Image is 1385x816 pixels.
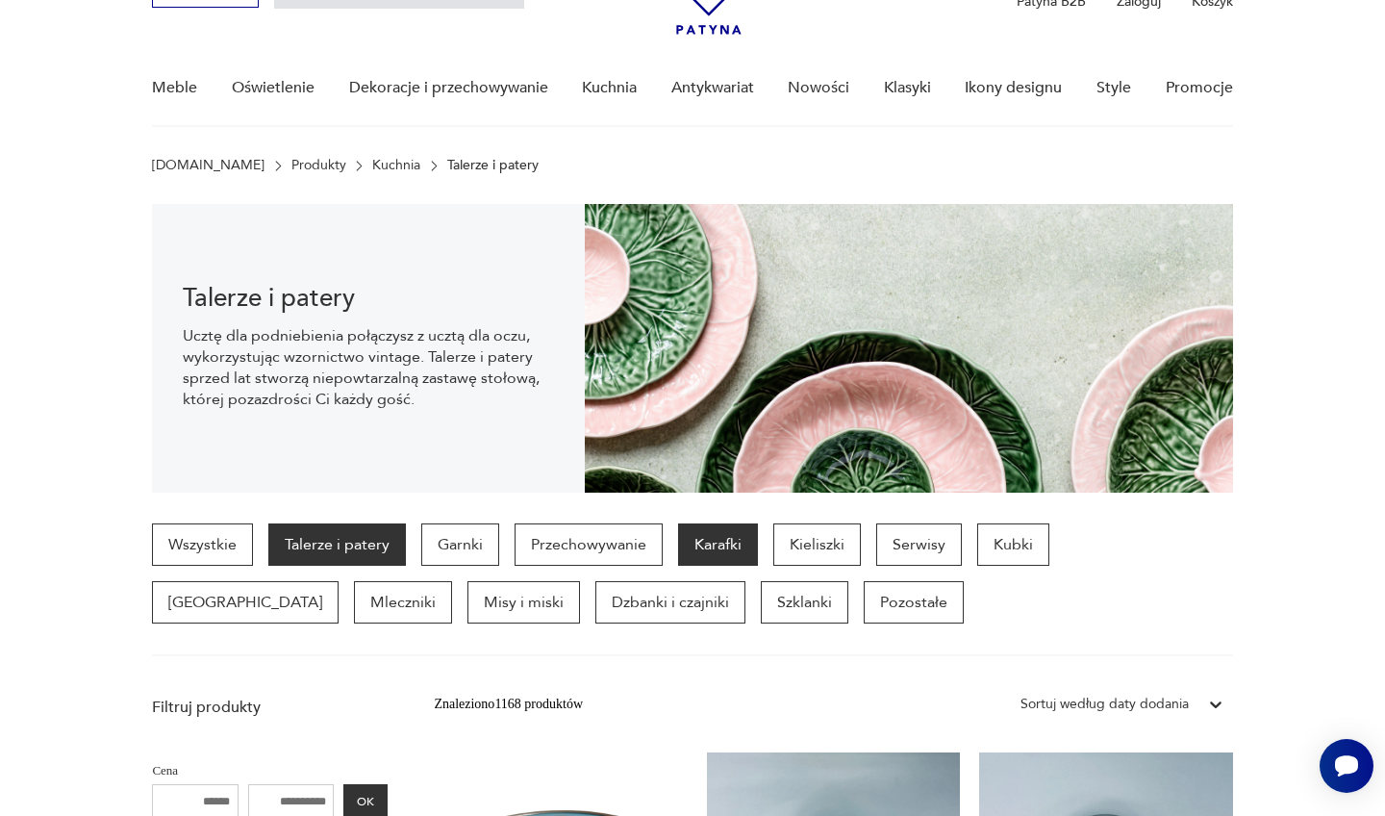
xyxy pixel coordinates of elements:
[152,51,197,125] a: Meble
[447,158,539,173] p: Talerze i patery
[354,581,452,624] a: Mleczniki
[232,51,315,125] a: Oświetlenie
[965,51,1062,125] a: Ikony designu
[1020,694,1189,715] div: Sortuj według daty dodania
[421,523,499,566] a: Garnki
[152,581,339,624] a: [GEOGRAPHIC_DATA]
[183,287,553,310] h1: Talerze i patery
[515,523,663,566] a: Przechowywanie
[773,523,861,566] a: Kieliszki
[678,523,758,566] a: Karafki
[349,51,548,125] a: Dekoracje i przechowywanie
[183,325,553,410] p: Ucztę dla podniebienia połączysz z ucztą dla oczu, wykorzystując wzornictwo vintage. Talerze i pa...
[977,523,1049,566] a: Kubki
[876,523,962,566] a: Serwisy
[268,523,406,566] a: Talerze i patery
[585,204,1233,493] img: 1ddbec33595ea687024a278317a35c84.jpg
[152,760,388,781] p: Cena
[864,581,964,624] a: Pozostałe
[671,51,754,125] a: Antykwariat
[1320,739,1373,793] iframe: Smartsupp widget button
[595,581,745,624] a: Dzbanki i czajniki
[761,581,848,624] a: Szklanki
[1096,51,1131,125] a: Style
[291,158,346,173] a: Produkty
[434,694,583,715] div: Znaleziono 1168 produktów
[372,158,420,173] a: Kuchnia
[1166,51,1233,125] a: Promocje
[152,697,388,718] p: Filtruj produkty
[884,51,931,125] a: Klasyki
[788,51,849,125] a: Nowości
[467,581,580,624] a: Misy i miski
[152,158,264,173] a: [DOMAIN_NAME]
[582,51,637,125] a: Kuchnia
[152,523,253,566] a: Wszystkie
